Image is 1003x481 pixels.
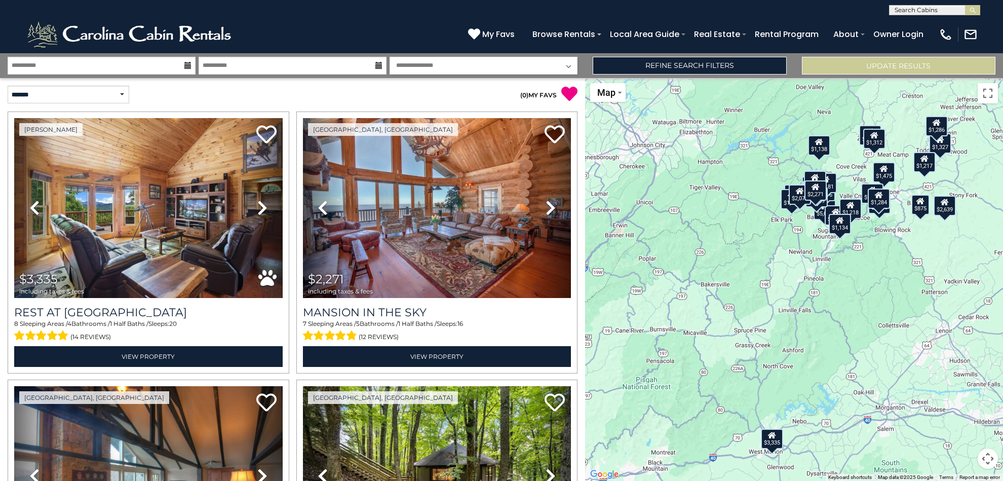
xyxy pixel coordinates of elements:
span: 7 [303,320,306,327]
span: Map [597,87,615,98]
div: Sleeping Areas / Bathrooms / Sleeps: [303,319,571,344]
span: (14 reviews) [70,330,111,344]
span: 5 [356,320,360,327]
h3: Rest at Mountain Crest [14,306,283,319]
a: Add to favorites [256,124,277,146]
a: Terms (opens in new tab) [939,474,953,480]
a: Mansion In The Sky [303,306,571,319]
span: 16 [457,320,463,327]
a: [GEOGRAPHIC_DATA], [GEOGRAPHIC_DATA] [19,391,169,404]
div: $1,217 [913,152,936,172]
a: Owner Login [868,25,929,43]
span: including taxes & fees [19,288,84,294]
div: $3,335 [761,429,783,449]
div: $2,639 [934,195,956,215]
a: Rest at [GEOGRAPHIC_DATA] [14,306,283,319]
img: mail-regular-white.png [963,27,978,42]
span: 1 Half Baths / [110,320,148,327]
a: [GEOGRAPHIC_DATA], [GEOGRAPHIC_DATA] [308,391,458,404]
img: thumbnail_163263808.jpeg [303,118,571,298]
div: $811 [804,169,823,190]
div: $1,218 [839,198,862,218]
a: View Property [303,346,571,367]
a: [PERSON_NAME] [19,123,83,136]
a: My Favs [468,28,517,41]
span: My Favs [482,28,515,41]
a: Real Estate [689,25,745,43]
img: Google [588,468,621,481]
span: Map data ©2025 Google [878,474,933,480]
a: Local Area Guide [605,25,684,43]
div: $5,084 [813,199,835,219]
div: $2,181 [815,173,837,193]
div: $1,327 [929,133,951,154]
div: $2,416 [868,194,890,214]
button: Map camera controls [978,449,998,469]
a: View Property [14,346,283,367]
a: About [828,25,864,43]
a: Report a map error [959,474,1000,480]
span: including taxes & fees [308,288,373,294]
div: $1,706 [859,125,881,145]
img: White-1-2.png [25,19,236,50]
div: $613 [807,180,826,201]
div: $1,475 [872,162,895,182]
span: ( ) [520,91,528,99]
span: 20 [169,320,177,327]
button: Keyboard shortcuts [828,474,872,481]
span: $3,335 [19,272,58,286]
a: Browse Rentals [527,25,600,43]
div: $1,284 [861,183,883,204]
div: $875 [911,194,930,214]
span: $2,271 [308,272,344,286]
img: thumbnail_164747674.jpeg [14,118,283,298]
a: Refine Search Filters [593,57,787,75]
div: $1,645 [780,189,802,209]
div: $2,075 [789,184,811,204]
a: (0)MY FAVS [520,91,557,99]
a: Add to favorites [545,124,565,146]
div: $1,284 [867,189,890,209]
a: Add to favorites [545,392,565,414]
span: 4 [67,320,71,327]
div: $1,312 [863,128,885,149]
span: 0 [522,91,526,99]
span: (12 reviews) [359,330,399,344]
button: Change map style [590,83,626,102]
a: Open this area in Google Maps (opens a new window) [588,468,621,481]
div: $1,286 [925,116,947,136]
div: Sleeping Areas / Bathrooms / Sleeps: [14,319,283,344]
span: 8 [14,320,18,327]
img: phone-regular-white.png [939,27,953,42]
span: 1 Half Baths / [398,320,437,327]
a: [GEOGRAPHIC_DATA], [GEOGRAPHIC_DATA] [308,123,458,136]
div: $1,482 [825,205,847,226]
a: Rental Program [750,25,824,43]
div: $2,271 [804,180,826,200]
button: Toggle fullscreen view [978,83,998,103]
div: $1,138 [807,135,830,156]
div: $1,134 [828,214,851,234]
button: Update Results [802,57,996,75]
div: $3,189 [805,187,827,207]
a: Add to favorites [256,392,277,414]
div: $2,050 [803,171,826,191]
